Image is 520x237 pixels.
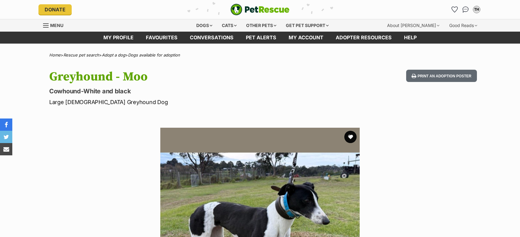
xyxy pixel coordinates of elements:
a: Help [398,32,423,44]
button: My account [472,5,482,14]
div: Get pet support [282,19,333,32]
div: About [PERSON_NAME] [383,19,444,32]
div: Good Reads [445,19,482,32]
div: Dogs [192,19,217,32]
div: Other pets [242,19,281,32]
p: Large [DEMOGRAPHIC_DATA] Greyhound Dog [49,98,310,106]
a: Adopt a dog [102,52,125,57]
a: PetRescue [230,4,290,15]
p: Cowhound-White and black [49,87,310,95]
h1: Greyhound - Moo [49,70,310,84]
a: Favourites [140,32,184,44]
ul: Account quick links [450,5,482,14]
div: > > > [34,53,486,57]
a: My account [282,32,330,44]
img: chat-41dd97257d64d25036548639549fe6c8038ab92f7586957e7f3b1b290dea8141.svg [462,6,469,13]
a: Donate [38,4,72,15]
button: favourite [344,131,357,143]
a: Conversations [461,5,470,14]
a: Home [49,52,61,57]
span: Menu [50,23,63,28]
a: Menu [43,19,68,30]
a: Dogs available for adoption [128,52,180,57]
button: Print an adoption poster [406,70,477,82]
div: Cats [218,19,241,32]
img: logo-e224e6f780fb5917bec1dbf3a21bbac754714ae5b6737aabdf751b685950b380.svg [230,4,290,15]
a: Favourites [450,5,459,14]
a: Rescue pet search [63,52,99,57]
a: Adopter resources [330,32,398,44]
a: My profile [97,32,140,44]
a: Pet alerts [240,32,282,44]
a: conversations [184,32,240,44]
div: TH [474,6,480,13]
